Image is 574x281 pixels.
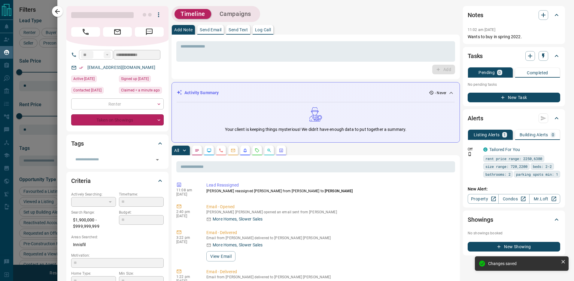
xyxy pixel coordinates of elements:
p: [PERSON_NAME] [PERSON_NAME] opened an email sent from [PERSON_NAME] [206,210,453,214]
p: Log Call [255,28,271,32]
p: Min Size: [119,271,164,276]
span: Active [DATE] [73,76,95,82]
p: Email - Delivered [206,269,453,275]
p: All [174,148,179,153]
span: Call [71,27,100,37]
p: [DATE] [176,240,197,244]
a: Tailored For You [489,147,520,152]
p: Send Text [229,28,248,32]
span: parking spots min: 1 [516,171,558,177]
p: Email - Delivered [206,230,453,236]
svg: Push Notification Only [468,152,472,156]
svg: Emails [231,148,235,153]
div: Tags [71,136,164,151]
span: bathrooms: 2 [485,171,511,177]
p: Timeframe: [119,192,164,197]
div: Changes saved [488,261,558,266]
span: rent price range: 2250,6380 [485,156,542,162]
svg: Notes [195,148,199,153]
p: - Never [435,90,446,96]
div: Tasks [468,49,560,63]
span: beds: 2-2 [533,163,552,169]
p: Your client is keeping things mysterious! We didn't have enough data to put together a summary. [225,126,406,133]
p: 0 [552,133,554,137]
svg: Calls [219,148,223,153]
p: No pending tasks [468,80,560,89]
p: 1:22 pm [176,275,197,279]
p: Areas Searched: [71,234,164,240]
p: Off [468,147,480,152]
p: Send Email [200,28,221,32]
div: Showings [468,212,560,227]
p: Innisfil [71,240,164,250]
a: Condos [498,194,529,204]
svg: Listing Alerts [243,148,248,153]
button: View Email [206,251,235,261]
div: Tue Mar 23 2021 [119,76,164,84]
p: Actively Searching: [71,192,116,197]
a: Property [468,194,499,204]
p: Building Alerts [520,133,548,137]
span: Signed up [DATE] [121,76,149,82]
p: 1 [503,133,506,137]
p: Email from [PERSON_NAME] delivered to [PERSON_NAME] [PERSON_NAME] [206,236,453,240]
div: Criteria [71,174,164,188]
p: 11:02 am [DATE] [468,28,495,32]
p: 0 [498,70,501,75]
p: Lead Reassigned [206,182,453,188]
h2: Tags [71,139,84,148]
svg: Agent Actions [279,148,284,153]
p: More Homes, Slower Sales [213,242,263,248]
p: No showings booked [468,230,560,236]
p: Motivation: [71,253,164,258]
p: Activity Summary [184,90,219,96]
span: Contacted [DATE] [73,87,102,93]
h2: Criteria [71,176,91,186]
span: Message [135,27,164,37]
p: New Alert: [468,186,560,192]
h2: Tasks [468,51,483,61]
p: Email - Opened [206,204,453,210]
button: Timeline [175,9,211,19]
p: Listing Alerts [474,133,500,137]
span: Claimed < a minute ago [121,87,160,93]
svg: Requests [255,148,260,153]
button: Campaigns [214,9,257,19]
div: Notes [468,8,560,22]
h2: Notes [468,10,483,20]
span: size range: 720,2200 [485,163,527,169]
div: Activity Summary- Never [177,87,455,98]
h2: Showings [468,215,493,224]
h2: Alerts [468,113,483,123]
p: 3:22 pm [176,236,197,240]
p: [DATE] [176,192,197,196]
p: 11:08 am [176,188,197,192]
div: Alerts [468,111,560,125]
button: Open [153,156,162,164]
div: Tue Jun 03 2025 [71,87,116,95]
a: Mr.Loft [529,194,560,204]
p: 2:40 pm [176,210,197,214]
svg: Lead Browsing Activity [207,148,211,153]
a: [EMAIL_ADDRESS][DOMAIN_NAME] [87,65,155,70]
p: Budget: [119,210,164,215]
div: Tue Aug 12 2025 [119,87,164,95]
p: $1,900,000 - $999,999,999 [71,215,116,231]
div: Thu Jul 11 2024 [71,76,116,84]
p: Home Type: [71,271,116,276]
p: Email from [PERSON_NAME] delivered to [PERSON_NAME] [PERSON_NAME] [206,275,453,279]
p: More Homes, Slower Sales [213,216,263,222]
span: Email [103,27,132,37]
div: Renter [71,98,164,110]
p: Pending [478,70,495,75]
p: Search Range: [71,210,116,215]
span: [PERSON_NAME] [325,189,353,193]
div: Taken on Showings [71,114,164,125]
button: New Task [468,93,560,102]
div: condos.ca [483,147,487,152]
button: New Showing [468,242,560,252]
p: Completed [527,71,548,75]
p: [PERSON_NAME] reassigned [PERSON_NAME] from [PERSON_NAME] to [206,188,453,194]
svg: Opportunities [267,148,272,153]
svg: Email Verified [79,66,83,70]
